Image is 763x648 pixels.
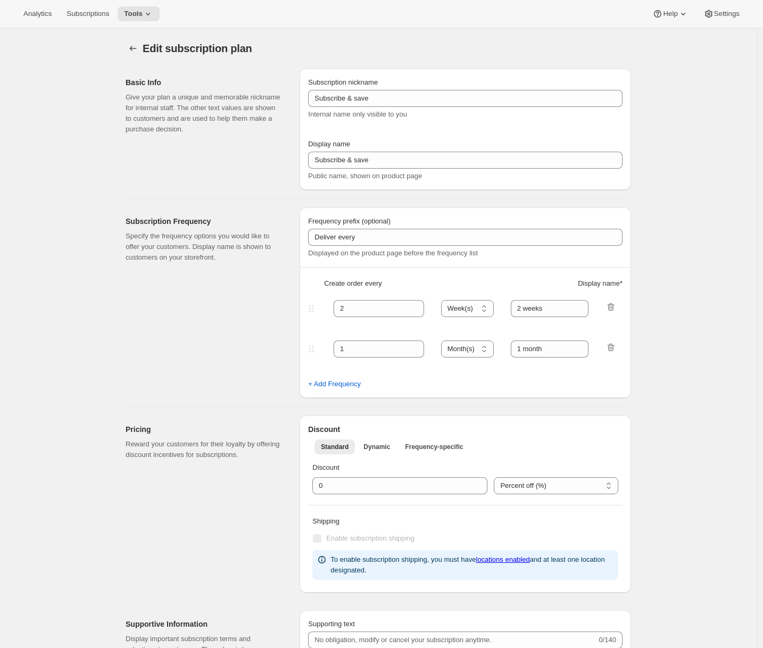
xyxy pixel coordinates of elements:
p: To enable subscription shipping, you must have and at least one location designated. [330,554,614,576]
button: + Add Frequency [302,376,367,393]
input: Subscribe & Save [308,152,623,169]
span: Display name [308,140,350,148]
span: Subscriptions [67,10,109,18]
input: 10 [312,477,471,494]
span: + Add Frequency [308,379,361,389]
span: Create order every [324,278,381,289]
span: Frequency prefix (optional) [308,217,391,225]
h2: Discount [308,424,623,435]
span: Display name * [578,278,623,289]
span: Displayed on the product page before the frequency list [308,249,478,257]
p: Reward your customers for their loyalty by offering discount incentives for subscriptions. [126,439,283,460]
span: Subscription nickname [308,78,378,86]
button: Tools [118,6,160,21]
input: 1 month [511,340,589,358]
p: Shipping [312,516,618,527]
input: Subscribe & Save [308,90,623,107]
span: Standard [321,443,349,451]
span: Help [663,10,677,18]
button: Settings [697,6,746,21]
h2: Supportive Information [126,619,283,629]
p: Discount [312,462,618,473]
span: Edit subscription plan [143,43,252,54]
span: Tools [124,10,143,18]
button: Subscription plans [126,41,140,56]
span: Internal name only visible to you [308,110,407,118]
h2: Basic Info [126,77,283,88]
span: Settings [714,10,740,18]
span: Public name, shown on product page [308,172,422,180]
button: Analytics [17,6,58,21]
input: Deliver every [308,229,623,246]
p: Specify the frequency options you would like to offer your customers. Display name is shown to cu... [126,231,283,263]
button: Help [646,6,694,21]
span: Frequency-specific [405,443,463,451]
span: Analytics [23,10,52,18]
span: Dynamic [363,443,390,451]
input: 1 month [511,300,589,317]
span: Supporting text [308,620,354,628]
h2: Subscription Frequency [126,216,283,227]
h2: Pricing [126,424,283,435]
p: Give your plan a unique and memorable nickname for internal staff. The other text values are show... [126,92,283,135]
button: Subscriptions [60,6,115,21]
span: Enable subscription shipping [326,534,414,542]
a: locations enabled [476,555,530,563]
